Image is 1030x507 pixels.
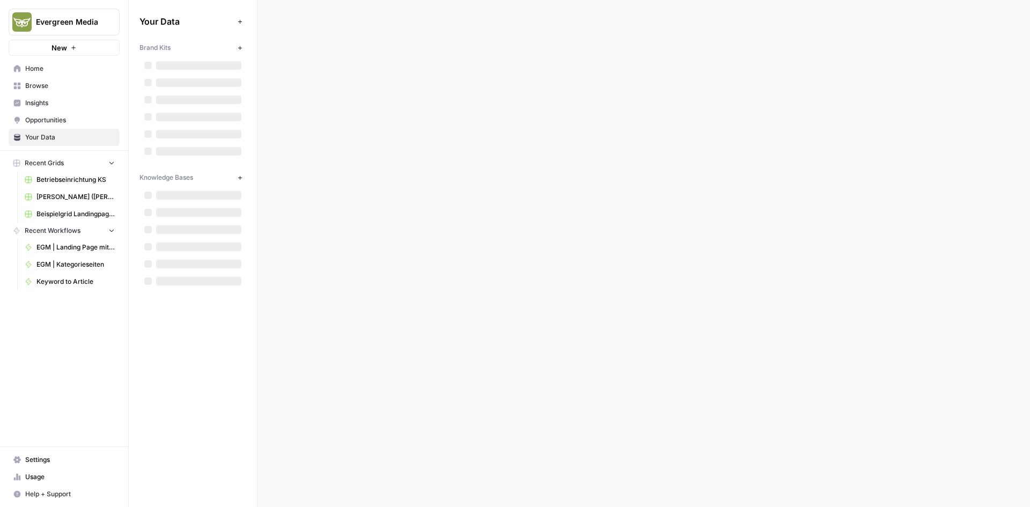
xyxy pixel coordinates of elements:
span: EGM | Landing Page mit bestehender Struktur [36,243,115,252]
span: Betriebseinrichtung KS [36,175,115,185]
span: EGM | Kategorieseiten [36,260,115,269]
a: Insights [9,94,120,112]
span: New [51,42,67,53]
button: Workspace: Evergreen Media [9,9,120,35]
a: EGM | Landing Page mit bestehender Struktur [20,239,120,256]
span: Usage [25,472,115,482]
button: Help + Support [9,486,120,503]
a: Settings [9,451,120,468]
span: Recent Workflows [25,226,80,236]
a: Your Data [9,129,120,146]
img: Evergreen Media Logo [12,12,32,32]
span: Home [25,64,115,74]
a: [PERSON_NAME] ([PERSON_NAME]) [20,188,120,205]
span: Settings [25,455,115,465]
span: Opportunities [25,115,115,125]
a: Browse [9,77,120,94]
a: Betriebseinrichtung KS [20,171,120,188]
span: Your Data [25,133,115,142]
button: New [9,40,120,56]
span: Recent Grids [25,158,64,168]
span: Insights [25,98,115,108]
span: Beispielgrid Landingpages mit HMTL-Struktur [36,209,115,219]
span: Knowledge Bases [139,173,193,182]
span: [PERSON_NAME] ([PERSON_NAME]) [36,192,115,202]
span: Evergreen Media [36,17,101,27]
span: Brand Kits [139,43,171,53]
a: Keyword to Article [20,273,120,290]
button: Recent Grids [9,155,120,171]
a: Opportunities [9,112,120,129]
button: Recent Workflows [9,223,120,239]
a: Usage [9,468,120,486]
span: Help + Support [25,489,115,499]
a: Beispielgrid Landingpages mit HMTL-Struktur [20,205,120,223]
span: Your Data [139,15,233,28]
span: Browse [25,81,115,91]
span: Keyword to Article [36,277,115,286]
a: Home [9,60,120,77]
a: EGM | Kategorieseiten [20,256,120,273]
